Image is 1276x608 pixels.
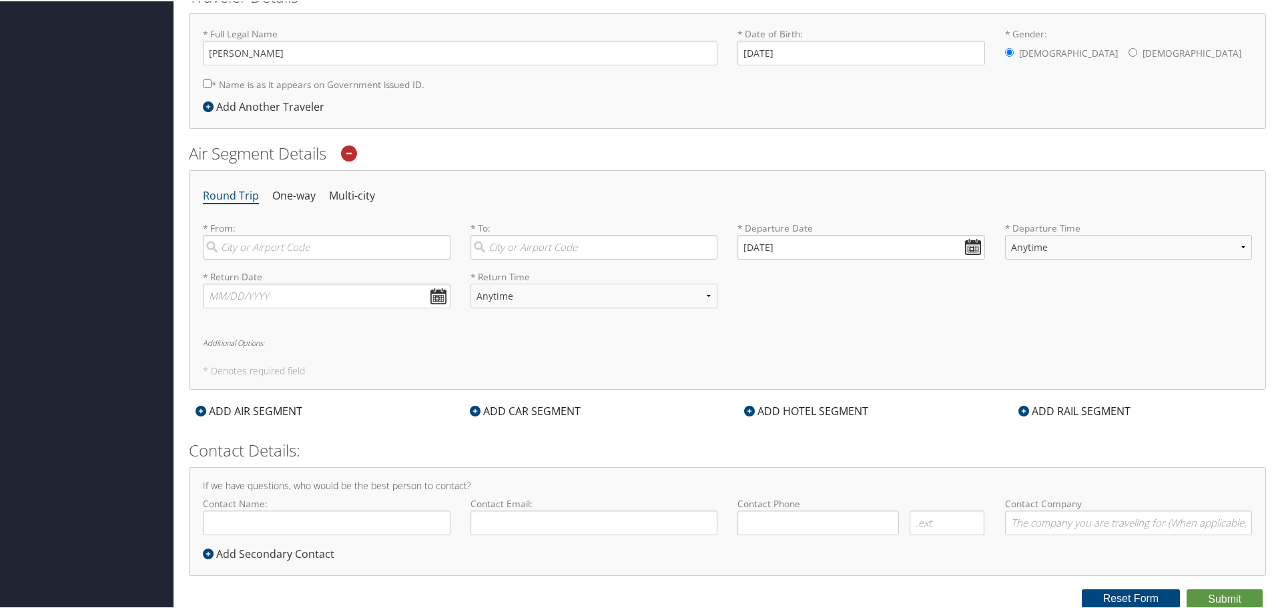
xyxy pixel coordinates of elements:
[1187,588,1263,608] button: Submit
[737,402,875,418] div: ADD HOTEL SEGMENT
[189,402,309,418] div: ADD AIR SEGMENT
[203,39,717,64] input: * Full Legal Name
[737,220,985,234] label: * Departure Date
[470,509,718,534] input: Contact Email:
[203,509,450,534] input: Contact Name:
[1005,509,1253,534] input: Contact Company
[737,39,985,64] input: * Date of Birth:
[470,496,718,534] label: Contact Email:
[203,338,1252,345] h6: Additional Options:
[470,220,718,258] label: * To:
[910,509,985,534] input: .ext
[203,71,424,95] label: * Name is as it appears on Government issued ID.
[203,545,341,561] div: Add Secondary Contact
[1019,39,1118,65] label: [DEMOGRAPHIC_DATA]
[203,496,450,534] label: Contact Name:
[189,141,1266,164] h2: Air Segment Details
[203,282,450,307] input: MM/DD/YYYY
[203,365,1252,374] h5: * Denotes required field
[470,269,718,282] label: * Return Time
[737,234,985,258] input: MM/DD/YYYY
[203,480,1252,489] h4: If we have questions, who would be the best person to contact?
[1129,47,1137,55] input: * Gender:[DEMOGRAPHIC_DATA][DEMOGRAPHIC_DATA]
[203,78,212,87] input: * Name is as it appears on Government issued ID.
[203,234,450,258] input: City or Airport Code
[272,183,316,207] li: One-way
[470,234,718,258] input: City or Airport Code
[1005,496,1253,534] label: Contact Company
[329,183,375,207] li: Multi-city
[203,26,717,64] label: * Full Legal Name
[1005,47,1014,55] input: * Gender:[DEMOGRAPHIC_DATA][DEMOGRAPHIC_DATA]
[203,183,259,207] li: Round Trip
[1143,39,1241,65] label: [DEMOGRAPHIC_DATA]
[203,220,450,258] label: * From:
[1082,588,1181,607] button: Reset Form
[189,438,1266,461] h2: Contact Details:
[203,269,450,282] label: * Return Date
[737,26,985,64] label: * Date of Birth:
[1005,26,1253,66] label: * Gender:
[737,496,985,509] label: Contact Phone
[463,402,587,418] div: ADD CAR SEGMENT
[1005,234,1253,258] select: * Departure Time
[1012,402,1137,418] div: ADD RAIL SEGMENT
[1005,220,1253,269] label: * Departure Time
[203,97,331,113] div: Add Another Traveler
